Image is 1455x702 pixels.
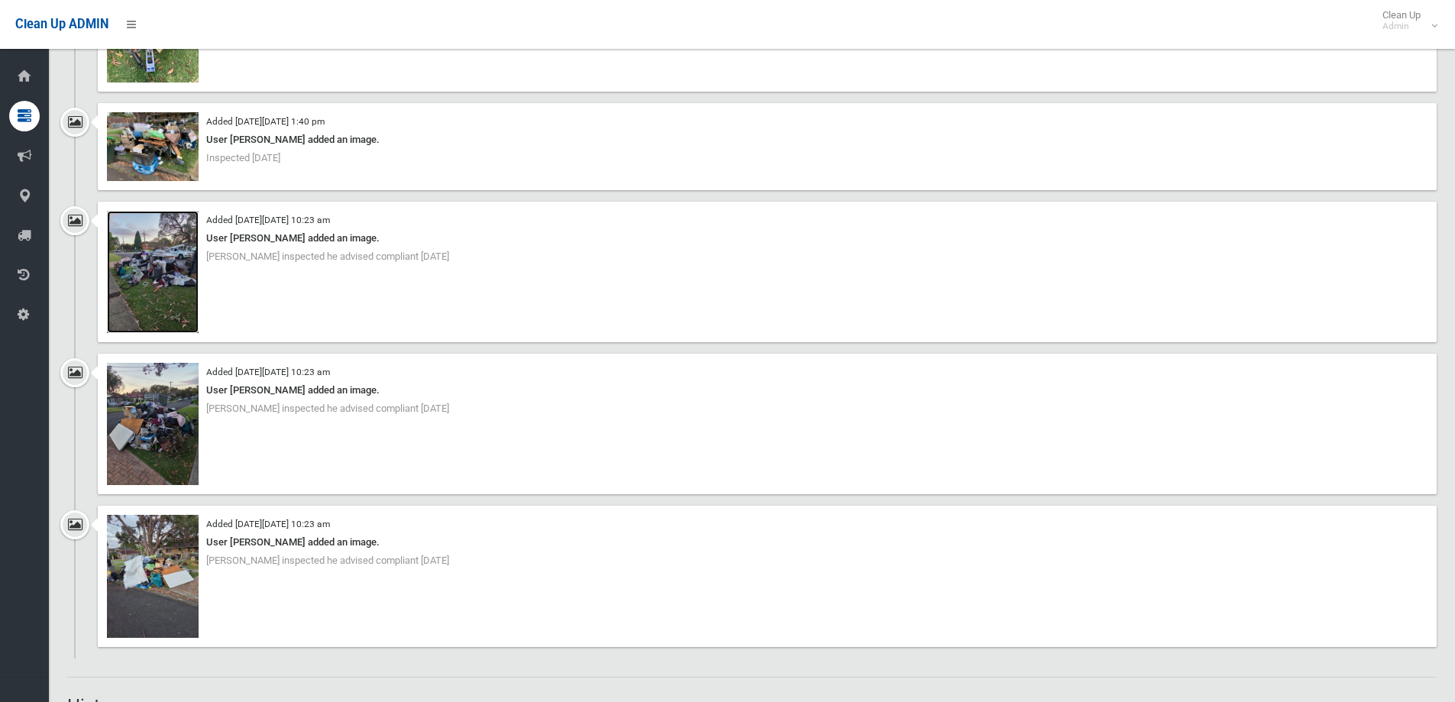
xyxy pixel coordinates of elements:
div: User [PERSON_NAME] added an image. [107,381,1428,400]
img: c8a647d3-ad35-4c2f-b790-54cad9257afb.jpg [107,363,199,485]
span: [PERSON_NAME] inspected he advised compliant [DATE] [206,555,449,566]
div: User [PERSON_NAME] added an image. [107,533,1428,552]
span: [PERSON_NAME] inspected he advised compliant [DATE] [206,251,449,262]
span: Inspected [DATE] [206,152,280,163]
span: Clean Up ADMIN [15,17,108,31]
span: Clean Up [1375,9,1436,32]
img: b80e1a66-f991-4887-9c53-d05ad7150131.jpg [107,515,199,637]
small: Added [DATE][DATE] 10:23 am [206,215,330,225]
small: Added [DATE][DATE] 1:40 pm [206,116,325,127]
span: [PERSON_NAME] inspected he advised compliant [DATE] [206,403,449,414]
img: eb374b67-a1cf-468b-b355-fdab08f1cbb8.jpg [107,211,199,333]
small: Admin [1382,21,1421,32]
small: Added [DATE][DATE] 10:23 am [206,367,330,377]
div: User [PERSON_NAME] added an image. [107,229,1428,247]
div: User [PERSON_NAME] added an image. [107,131,1428,149]
img: 19A%20Trebartha%201.jpg [107,112,199,181]
small: Added [DATE][DATE] 10:23 am [206,519,330,529]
